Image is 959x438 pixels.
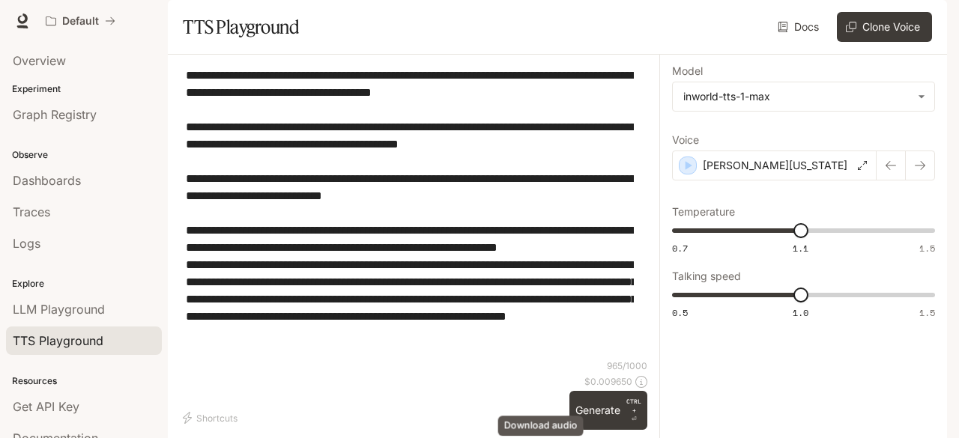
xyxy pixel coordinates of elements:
p: Model [672,66,703,76]
a: Docs [775,12,825,42]
p: ⏎ [626,397,641,424]
button: All workspaces [39,6,122,36]
span: 1.0 [793,306,808,319]
span: 1.5 [919,306,935,319]
button: Shortcuts [180,406,243,430]
span: 0.7 [672,242,688,255]
p: CTRL + [626,397,641,415]
p: $ 0.009650 [584,375,632,388]
p: Temperature [672,207,735,217]
span: 1.5 [919,242,935,255]
button: Clone Voice [837,12,932,42]
h1: TTS Playground [183,12,299,42]
p: Voice [672,135,699,145]
span: 1.1 [793,242,808,255]
p: [PERSON_NAME][US_STATE] [703,158,847,173]
div: inworld-tts-1-max [673,82,934,111]
p: Talking speed [672,271,741,282]
button: GenerateCTRL +⏎ [569,391,647,430]
p: Default [62,15,99,28]
div: inworld-tts-1-max [683,89,910,104]
div: Download audio [498,416,584,436]
span: 0.5 [672,306,688,319]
